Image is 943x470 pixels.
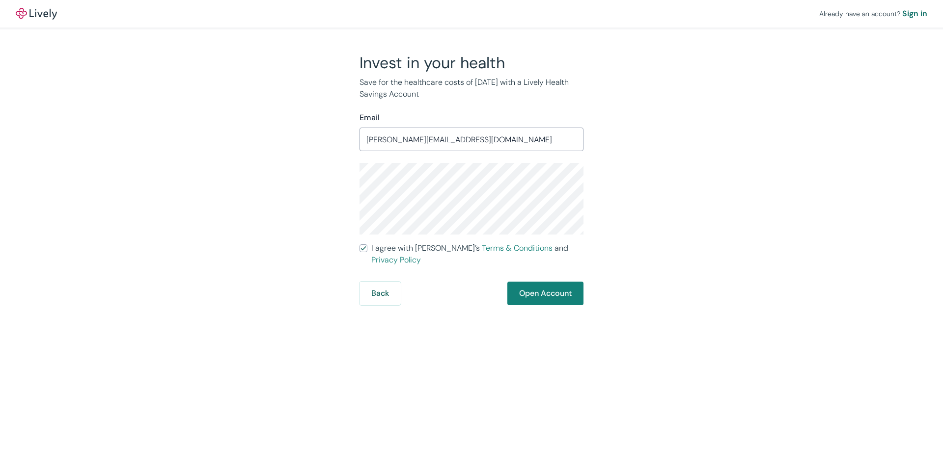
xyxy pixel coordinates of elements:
img: Lively [16,8,57,20]
div: Already have an account? [819,8,927,20]
button: Open Account [507,282,583,305]
a: LivelyLively [16,8,57,20]
a: Privacy Policy [371,255,421,265]
label: Email [360,112,380,124]
a: Terms & Conditions [482,243,553,253]
p: Save for the healthcare costs of [DATE] with a Lively Health Savings Account [360,77,583,100]
h2: Invest in your health [360,53,583,73]
a: Sign in [902,8,927,20]
button: Back [360,282,401,305]
span: I agree with [PERSON_NAME]’s and [371,242,583,266]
